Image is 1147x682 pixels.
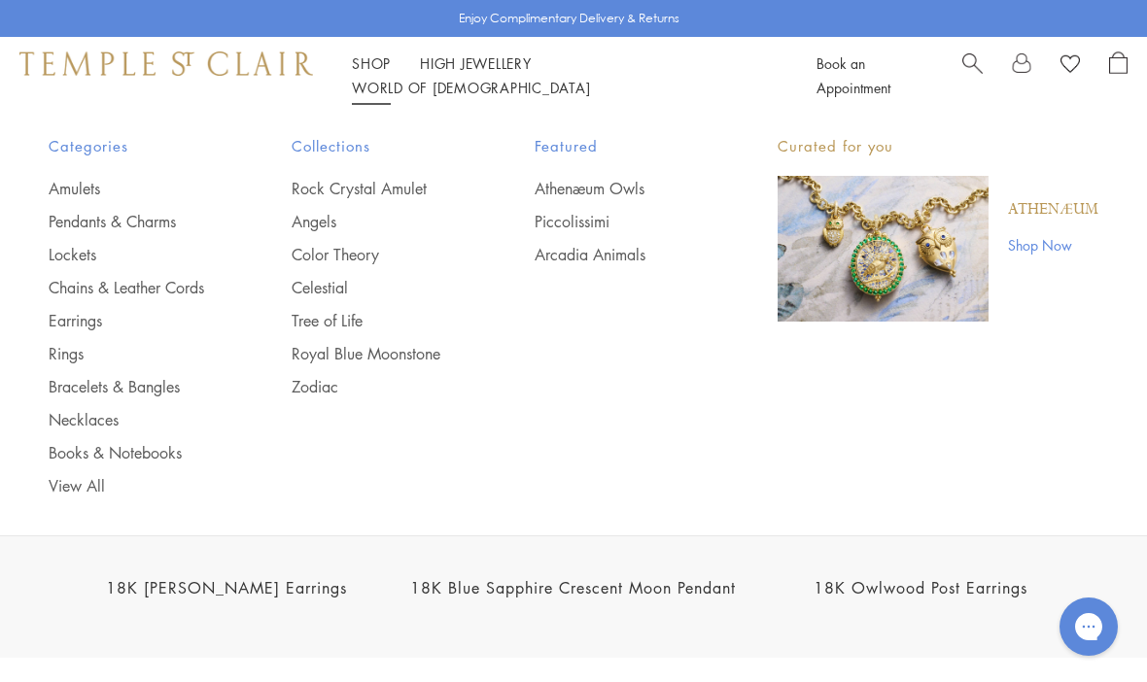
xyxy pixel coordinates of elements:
a: View All [49,475,214,496]
a: Lockets [49,244,214,265]
a: Piccolissimi [535,211,700,232]
a: Shop Now [1008,234,1098,256]
a: Color Theory [292,244,457,265]
a: Earrings [49,310,214,331]
a: Books & Notebooks [49,442,214,463]
span: Categories [49,134,214,158]
a: World of [DEMOGRAPHIC_DATA]World of [DEMOGRAPHIC_DATA] [352,78,590,97]
a: Arcadia Animals [535,244,700,265]
a: ShopShop [352,53,391,73]
a: Book an Appointment [817,53,890,97]
a: View Wishlist [1060,51,1080,81]
a: Open Shopping Bag [1109,51,1128,100]
img: Temple St. Clair [19,51,313,75]
a: Royal Blue Moonstone [292,343,457,364]
a: High JewelleryHigh Jewellery [420,53,532,73]
a: Pendants & Charms [49,211,214,232]
span: Collections [292,134,457,158]
a: Search [962,51,983,100]
a: Necklaces [49,409,214,430]
a: Tree of Life [292,310,457,331]
p: Enjoy Complimentary Delivery & Returns [459,9,679,28]
p: Curated for you [778,134,1098,158]
a: Zodiac [292,376,457,397]
a: Athenæum Owls [535,178,700,199]
a: 18K Blue Sapphire Crescent Moon Pendant [410,577,736,598]
a: Amulets [49,178,214,199]
a: Athenæum [1008,199,1098,221]
a: Rings [49,343,214,364]
a: Bracelets & Bangles [49,376,214,397]
a: Angels [292,211,457,232]
a: 18K [PERSON_NAME] Earrings [106,577,347,598]
nav: Main navigation [352,51,773,100]
a: 18K Owlwood Post Earrings [814,577,1027,598]
a: Celestial [292,277,457,298]
span: Featured [535,134,700,158]
a: Rock Crystal Amulet [292,178,457,199]
iframe: Gorgias live chat messenger [1050,591,1128,663]
a: Chains & Leather Cords [49,277,214,298]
